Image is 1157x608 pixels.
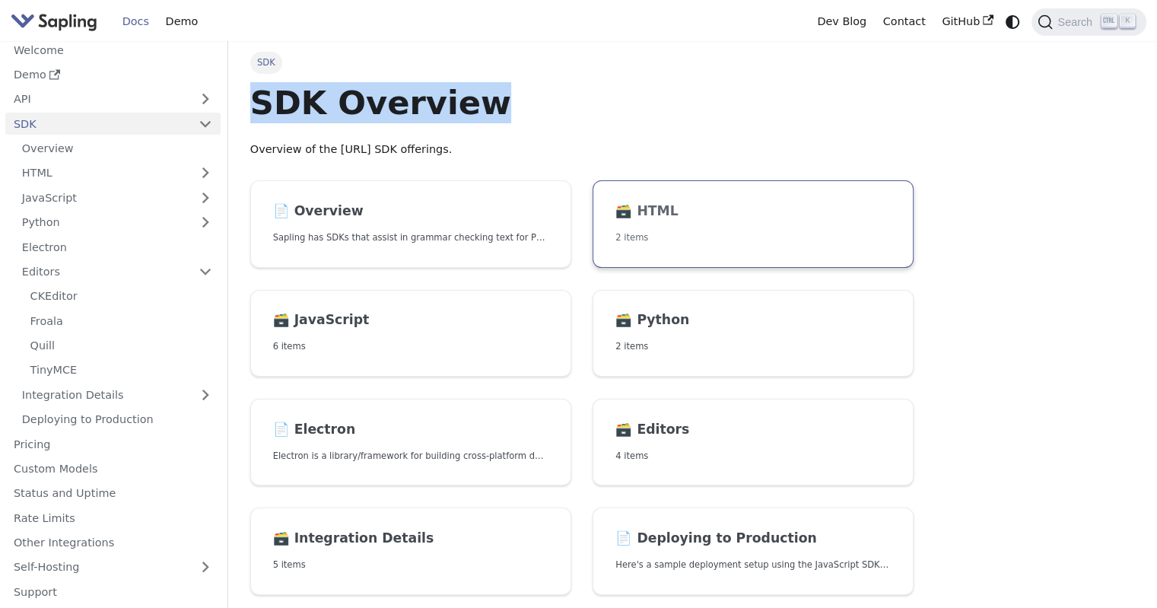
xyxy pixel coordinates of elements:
a: Rate Limits [5,507,221,529]
a: TinyMCE [22,359,221,381]
a: Pricing [5,433,221,455]
a: Editors [14,261,190,283]
button: Search (Ctrl+K) [1031,8,1146,36]
a: SDK [5,113,190,135]
span: Search [1053,16,1101,28]
a: 🗃️ Integration Details5 items [250,508,571,595]
h2: Deploying to Production [615,530,891,547]
p: 6 items [273,339,548,354]
a: 🗃️ HTML2 items [593,180,914,268]
a: Other Integrations [5,532,221,554]
a: Docs [114,10,157,33]
button: Expand sidebar category 'API' [190,88,221,110]
h2: HTML [615,203,891,220]
a: Self-Hosting [5,556,221,578]
a: HTML [14,162,221,184]
span: SDK [250,52,282,73]
a: CKEditor [22,285,221,307]
a: Contact [875,10,934,33]
a: Welcome [5,39,221,61]
p: Overview of the [URL] SDK offerings. [250,141,914,159]
a: Overview [14,138,221,160]
nav: Breadcrumbs [250,52,914,73]
h2: Electron [273,422,548,438]
kbd: K [1120,14,1135,28]
button: Collapse sidebar category 'SDK' [190,113,221,135]
p: Sapling has SDKs that assist in grammar checking text for Python and JavaScript, and an HTTP API ... [273,231,548,245]
button: Collapse sidebar category 'Editors' [190,261,221,283]
a: Quill [22,335,221,357]
a: Integration Details [14,384,221,406]
a: Froala [22,310,221,332]
a: 🗃️ Python2 items [593,290,914,377]
a: Python [14,212,221,234]
a: Status and Uptime [5,482,221,505]
a: Support [5,581,221,603]
a: Demo [157,10,206,33]
h2: Integration Details [273,530,548,547]
p: 4 items [615,449,891,463]
img: Sapling.ai [11,11,97,33]
p: 2 items [615,231,891,245]
h1: SDK Overview [250,82,914,123]
a: 🗃️ Editors4 items [593,399,914,486]
p: Here's a sample deployment setup using the JavaScript SDK along with a Python backend. [615,558,891,572]
button: Switch between dark and light mode (currently system mode) [1002,11,1024,33]
a: Deploying to Production [14,409,221,431]
a: 🗃️ JavaScript6 items [250,290,571,377]
a: Electron [14,236,221,258]
a: Custom Models [5,458,221,480]
a: API [5,88,190,110]
a: 📄️ ElectronElectron is a library/framework for building cross-platform desktop apps with JavaScri... [250,399,571,486]
a: Sapling.ai [11,11,103,33]
a: JavaScript [14,186,221,209]
a: Demo [5,64,221,86]
p: Electron is a library/framework for building cross-platform desktop apps with JavaScript, HTML, a... [273,449,548,463]
h2: Editors [615,422,891,438]
a: 📄️ OverviewSapling has SDKs that assist in grammar checking text for Python and JavaScript, and a... [250,180,571,268]
p: 2 items [615,339,891,354]
a: GitHub [933,10,1001,33]
h2: Overview [273,203,548,220]
p: 5 items [273,558,548,572]
h2: Python [615,312,891,329]
a: 📄️ Deploying to ProductionHere's a sample deployment setup using the JavaScript SDK along with a ... [593,508,914,595]
a: Dev Blog [809,10,874,33]
h2: JavaScript [273,312,548,329]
